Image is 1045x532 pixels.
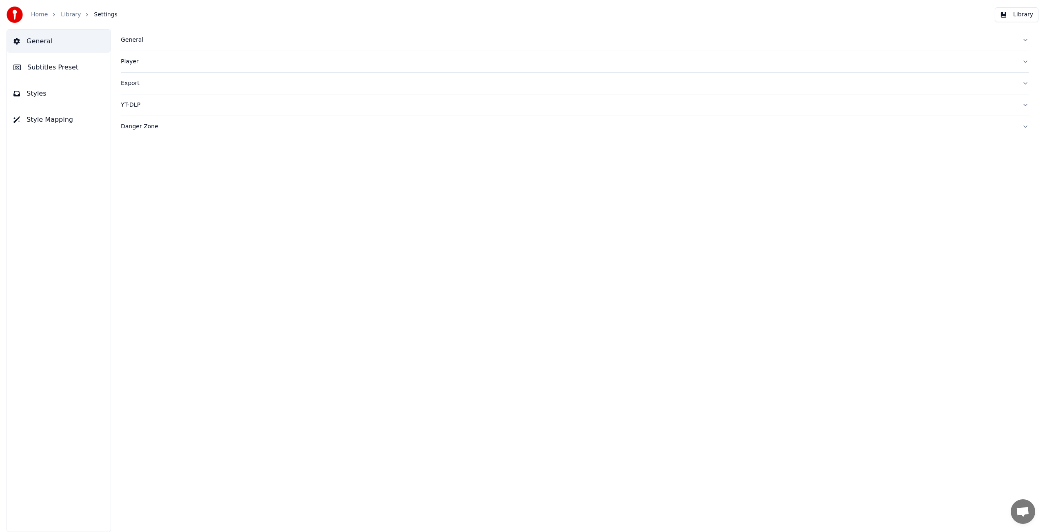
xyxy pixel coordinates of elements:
[27,36,52,46] span: General
[27,63,78,72] span: Subtitles Preset
[121,79,1016,87] div: Export
[94,11,117,19] span: Settings
[27,115,73,125] span: Style Mapping
[121,101,1016,109] div: YT-DLP
[27,89,47,98] span: Styles
[1011,499,1035,524] a: Open chat
[31,11,118,19] nav: breadcrumb
[7,82,111,105] button: Styles
[121,73,1029,94] button: Export
[61,11,81,19] a: Library
[121,94,1029,116] button: YT-DLP
[7,56,111,79] button: Subtitles Preset
[121,29,1029,51] button: General
[7,30,111,53] button: General
[7,7,23,23] img: youka
[121,51,1029,72] button: Player
[121,58,1016,66] div: Player
[31,11,48,19] a: Home
[121,116,1029,137] button: Danger Zone
[121,123,1016,131] div: Danger Zone
[995,7,1038,22] button: Library
[121,36,1016,44] div: General
[7,108,111,131] button: Style Mapping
